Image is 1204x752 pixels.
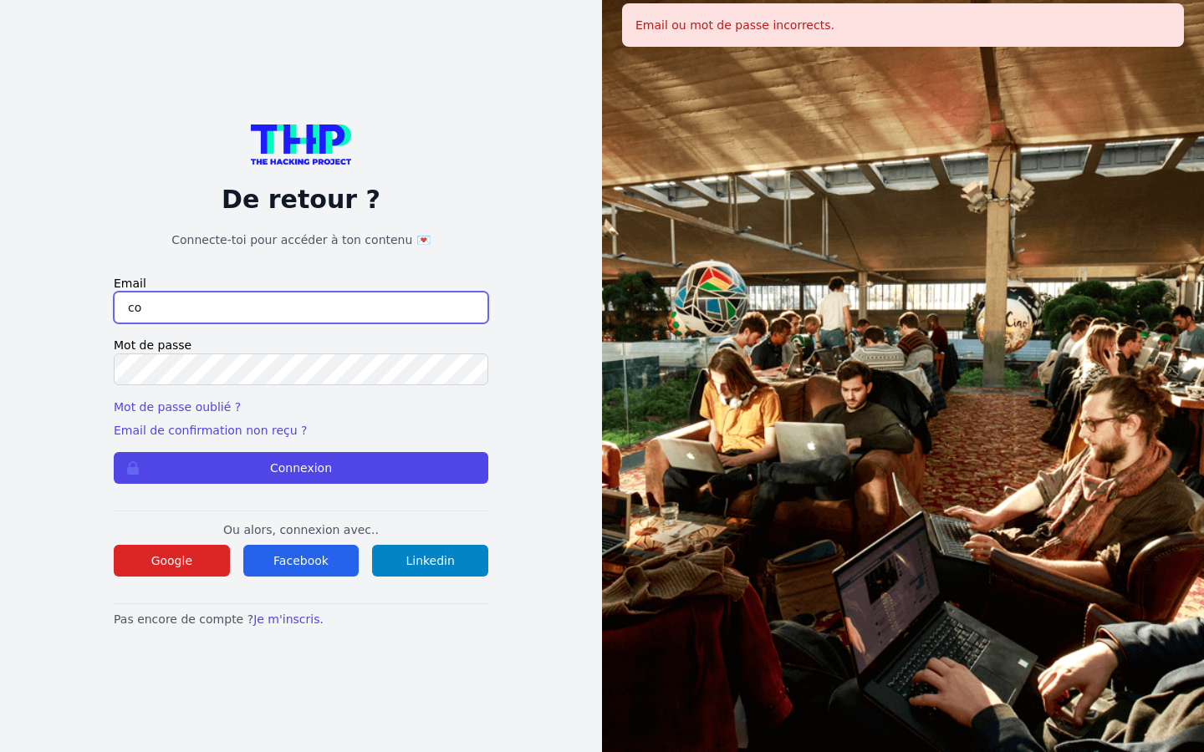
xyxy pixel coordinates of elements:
a: Mot de passe oublié ? [114,400,241,414]
p: Pas encore de compte ? [114,611,488,628]
img: logo [251,124,351,165]
p: De retour ? [114,185,488,215]
button: Connexion [114,452,488,484]
input: Email [114,292,488,323]
div: Email ou mot de passe incorrects. [622,3,1184,47]
a: Email de confirmation non reçu ? [114,424,307,437]
button: Google [114,545,230,577]
a: Je m'inscris. [253,612,324,626]
button: Facebook [243,545,360,577]
button: Linkedin [372,545,488,577]
p: Ou alors, connexion avec.. [114,521,488,538]
label: Email [114,275,488,292]
label: Mot de passe [114,337,488,353]
h1: Connecte-toi pour accéder à ton contenu 💌 [114,231,488,248]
